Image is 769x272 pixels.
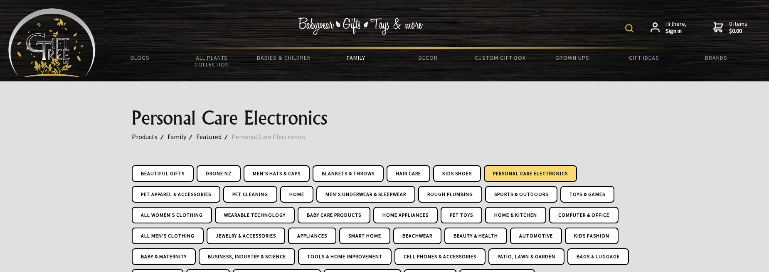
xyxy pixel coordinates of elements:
a: Products [132,131,168,142]
a: Baby care Products [298,207,370,223]
a: Custom Gift Box [464,49,536,66]
a: Smart Home [339,228,390,244]
a: Home [280,186,313,203]
a: Business, Industry & Science [199,248,295,265]
a: Cell Phones & Accessories [394,248,486,265]
a: Jewelry & Accessories [207,228,285,244]
a: Hi there,Sign in [651,20,687,35]
a: Blankets & Throws [313,165,384,182]
a: All Men's Clothing [132,228,204,244]
a: Brands [680,49,752,66]
a: Toys & Games [560,186,614,203]
img: Babywear - Gifts - Toys & more [298,17,423,35]
a: Sports & Outdoors [485,186,557,203]
a: Decor [392,49,464,66]
a: 0 items$0.00 [713,20,747,35]
a: Beautiful Gifts [132,165,194,182]
a: Personal Care Electronics [232,131,315,142]
a: Grown Ups [536,49,608,66]
span: Hi there, [665,20,687,35]
a: Rough Plumbing [418,186,482,203]
a: Computer & Office [549,207,619,223]
h1: Personal Care Electronics [132,108,637,128]
a: Kids Shoes [433,165,481,182]
a: Home Appliances [373,207,438,223]
a: Automotive [510,228,562,244]
a: Men's Hats & Caps [244,165,310,182]
a: Hair Care [387,165,430,182]
a: Men's Underwear & Sleepwear [316,186,415,203]
a: Patio, Lawn & Garden [488,248,564,265]
a: Gift Ideas [608,49,680,66]
a: Family [320,49,392,66]
a: Home & Kitchen [485,207,546,223]
a: Drone NZ [197,165,241,182]
a: Appliances [288,228,336,244]
a: Kids Fashion [565,228,619,244]
a: Pet Cleaning [223,186,277,203]
a: Tools & Home Improvement [298,248,392,265]
a: Wearable Technology [215,207,295,223]
span: 0 items [729,20,747,35]
a: Babies & Children [248,49,320,66]
a: Pet Apparel & Accessories [132,186,220,203]
a: Pet Toys [441,207,482,223]
a: All Plants Collection [176,49,248,73]
strong: Sign in [665,27,687,35]
img: product search [625,24,633,32]
strong: $0.00 [729,27,747,35]
a: Featured [196,131,232,142]
a: Personal Care Electronics [484,165,577,182]
a: Bags & Luggage [567,248,629,265]
a: Family [168,131,196,142]
a: Baby & Maternity [132,248,196,265]
a: Beauty & Health [444,228,507,244]
img: Babyware - Gifts - Toys and more... [8,8,96,77]
a: Beachwear [393,228,441,244]
a: All Women's Clothing [132,207,212,223]
a: BLOGS [104,49,176,66]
